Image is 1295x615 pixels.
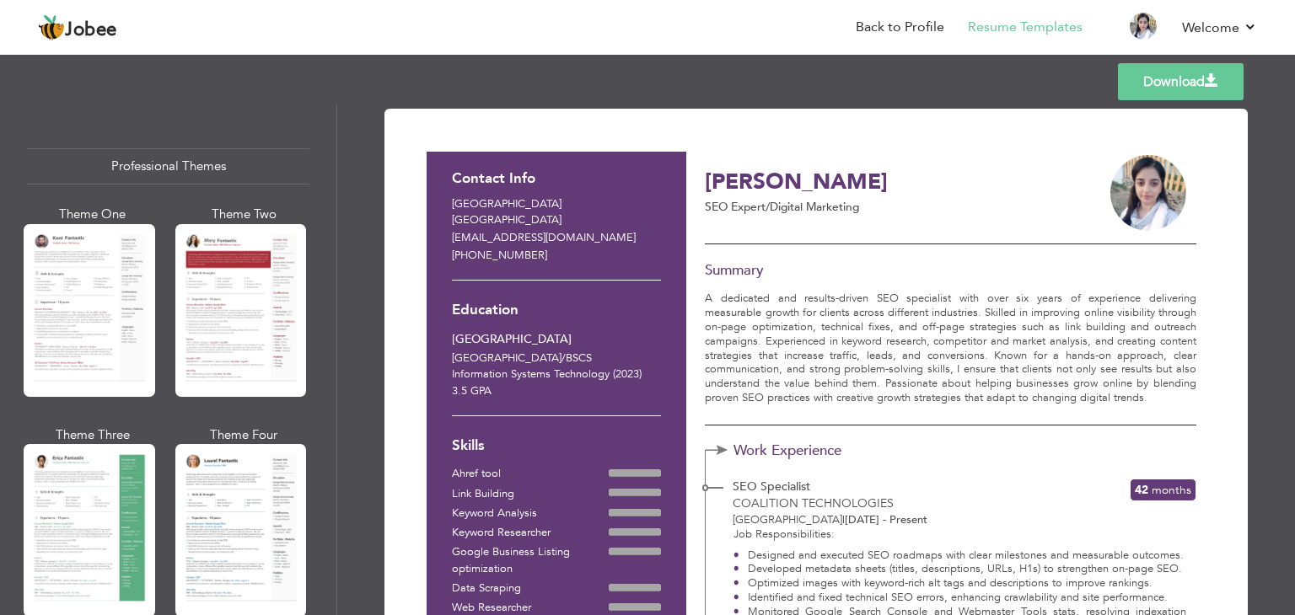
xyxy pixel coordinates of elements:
[705,170,1073,196] h3: [PERSON_NAME]
[1110,155,1186,231] img: 5frUKUrT2gIAwAAAAASUVORK5CYII=
[452,580,609,597] div: Data Scraping
[452,525,609,542] div: Keyword Researcher
[179,426,310,444] div: Theme Four
[1182,18,1257,38] a: Welcome
[452,486,609,503] div: Link Building
[613,366,642,382] span: (2023)
[452,366,610,382] span: Information Systems Technology
[748,591,1187,605] p: Identified and fixed technical SEO errors, enhancing crawlability and site performance.
[748,562,1187,576] p: Developed metadata sheets (titles, descriptions, URLs, H1s) to strengthen on-page SEO.
[452,230,661,247] p: [EMAIL_ADDRESS][DOMAIN_NAME]
[842,512,927,527] span: [DATE] - Present
[1130,13,1157,40] img: Profile Img
[748,576,1187,591] p: Optimized images with keyword-rich alt tags and descriptions to improve rankings.
[705,291,1196,405] p: A dedicated and results-driven SEO specialist with over six years of experience delivering measur...
[452,331,661,349] div: [GEOGRAPHIC_DATA]
[38,14,117,41] a: Jobee
[452,196,661,229] p: [GEOGRAPHIC_DATA] [GEOGRAPHIC_DATA]
[452,248,661,265] p: [PHONE_NUMBER]
[562,350,566,366] span: /
[856,18,944,37] a: Back to Profile
[452,302,661,318] h3: Education
[27,206,159,223] div: Theme One
[1118,63,1244,100] a: Download
[452,438,661,454] h3: Skills
[452,505,609,522] div: Keyword Analysis
[968,18,1083,37] a: Resume Templates
[733,512,842,527] span: [GEOGRAPHIC_DATA]
[452,383,492,398] span: 3.5 GPA
[748,548,1187,563] p: Designed and executed SEO roadmaps with clear milestones and measurable outcomes.
[733,479,810,495] span: SEO Specialist
[452,350,592,366] span: [GEOGRAPHIC_DATA] BSCS
[27,148,309,184] div: Professional Themes
[1152,482,1191,498] span: Months
[842,512,845,527] span: |
[27,426,159,444] div: Theme Three
[179,206,310,223] div: Theme Two
[705,263,1196,279] h3: Summary
[38,14,65,41] img: jobee.io
[705,199,1073,216] p: SEO Expert/Digital Marketing
[452,171,661,187] h3: Contact Info
[733,495,894,511] span: Coalition Technologies
[733,443,876,459] span: Work Experience
[1135,482,1148,498] span: 42
[65,21,117,40] span: Jobee
[452,544,609,577] div: Google Business Listing optimization
[452,466,609,483] div: Ahref tool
